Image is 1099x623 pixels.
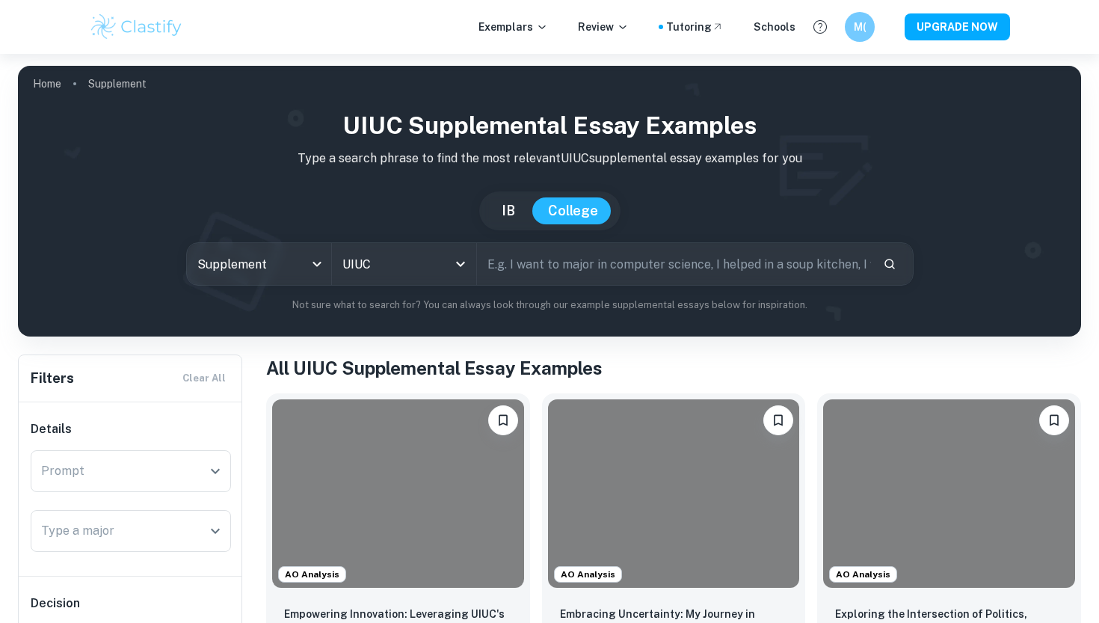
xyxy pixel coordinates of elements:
[18,66,1081,337] img: profile cover
[266,355,1081,381] h1: All UIUC Supplemental Essay Examples
[533,197,613,224] button: College
[877,251,902,277] button: Search
[845,12,875,42] button: M(
[905,13,1010,40] button: UPGRADE NOW
[31,595,231,613] h6: Decision
[666,19,724,35] a: Tutoring
[205,521,226,541] button: Open
[30,150,1069,168] p: Type a search phrase to find the most relevant UIUC supplemental essay examples for you
[578,19,629,35] p: Review
[555,568,621,581] span: AO Analysis
[279,568,345,581] span: AO Analysis
[488,405,518,435] button: Bookmark
[754,19,795,35] a: Schools
[830,568,896,581] span: AO Analysis
[1039,405,1069,435] button: Bookmark
[205,461,226,482] button: Open
[477,243,871,285] input: E.g. I want to major in computer science, I helped in a soup kitchen, I want to join the debate t...
[807,14,833,40] button: Help and Feedback
[852,19,869,35] h6: M(
[89,12,184,42] img: Clastify logo
[30,108,1069,144] h1: UIUC Supplemental Essay Examples
[187,243,331,285] div: Supplement
[450,254,471,274] button: Open
[31,368,74,389] h6: Filters
[88,76,147,92] p: Supplement
[31,420,231,438] h6: Details
[30,298,1069,313] p: Not sure what to search for? You can always look through our example supplemental essays below fo...
[487,197,530,224] button: IB
[33,73,61,94] a: Home
[478,19,548,35] p: Exemplars
[763,405,793,435] button: Bookmark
